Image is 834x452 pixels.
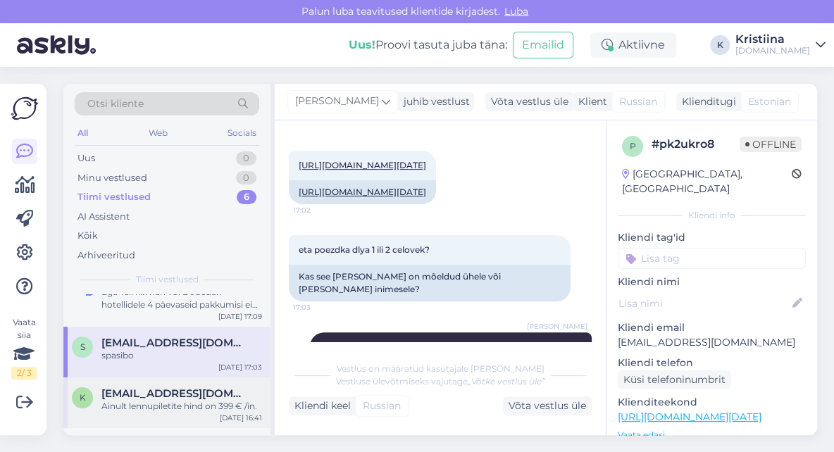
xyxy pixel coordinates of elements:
div: Aktiivne [590,32,676,58]
div: Kas see [PERSON_NAME] on mõeldud ühele või [PERSON_NAME] inimesele? [289,265,571,301]
p: Klienditeekond [618,395,806,410]
span: Otsi kliente [87,96,144,111]
div: Võta vestlus üle [503,396,592,415]
b: Uus! [349,38,375,51]
span: shady.mshikeb@hotmail.com [101,337,248,349]
p: Kliendi nimi [618,275,806,289]
span: Russian [363,398,401,413]
span: eta poezdka dlya 1 ili 2 celovek? [299,244,430,255]
span: Luba [500,5,533,18]
div: [GEOGRAPHIC_DATA], [GEOGRAPHIC_DATA] [622,167,792,196]
p: Kliendi email [618,320,806,335]
div: Ega Teil kirman või Dobedan hotellidele 4 päevaseid pakkumisi ei ole? [101,286,262,311]
span: s [80,341,85,352]
div: 0 [236,171,256,185]
div: Kliendi info [618,209,806,222]
div: Küsi telefoninumbrit [618,370,731,389]
span: Vestlus on määratud kasutajale [PERSON_NAME] [337,363,544,374]
div: AI Assistent [77,210,130,224]
div: Kõik [77,229,98,243]
div: 0 [236,151,256,165]
div: Klient [573,94,607,109]
div: # pk2ukro8 [652,136,740,153]
div: [DATE] 16:41 [220,413,262,423]
div: Web [146,124,170,142]
div: Vaata siia [11,316,37,379]
div: Kristiina [735,34,810,45]
div: Tiimi vestlused [77,190,151,204]
div: juhib vestlust [398,94,470,109]
div: Uus [77,151,95,165]
p: [EMAIL_ADDRESS][DOMAIN_NAME] [618,335,806,350]
a: [URL][DOMAIN_NAME][DATE] [299,160,426,170]
div: All [75,124,91,142]
span: 17:02 [293,205,346,215]
span: Russian [619,94,657,109]
i: „Võtke vestlus üle” [468,376,545,387]
div: Socials [225,124,259,142]
div: K [710,35,730,55]
span: [PERSON_NAME] [295,94,379,109]
div: 2 / 3 [11,367,37,379]
a: Kristiina[DOMAIN_NAME] [735,34,826,56]
img: Askly Logo [11,95,38,122]
div: 6 [237,190,256,204]
span: Tiimi vestlused [136,273,199,286]
p: Kliendi tag'id [618,230,806,245]
div: Ainult lennupiletite hind on 399 € /in. [101,400,262,413]
div: Minu vestlused [77,171,147,185]
p: Kliendi telefon [618,356,806,370]
a: [URL][DOMAIN_NAME][DATE] [299,187,426,197]
div: Võta vestlus üle [485,92,574,111]
input: Lisa tag [618,248,806,269]
div: Proovi tasuta juba täna: [349,37,507,54]
div: spasibo [101,349,262,362]
div: [DATE] 17:03 [218,362,262,372]
span: Offline [740,137,802,152]
button: Emailid [513,32,573,58]
span: [PERSON_NAME] [527,321,587,332]
span: k [80,392,86,403]
div: [DATE] 17:09 [218,311,262,322]
span: p [630,141,636,151]
div: Klienditugi [676,94,736,109]
a: [URL][DOMAIN_NAME][DATE] [618,410,761,423]
span: ksjuscha84@mail.ru [101,387,248,400]
div: Arhiveeritud [77,249,135,263]
div: [DOMAIN_NAME] [735,45,810,56]
div: Kliendi keel [289,398,351,413]
span: Estonian [748,94,791,109]
input: Lisa nimi [618,296,790,311]
p: Vaata edasi ... [618,429,806,441]
span: 17:03 [293,302,346,313]
span: Vestluse ülevõtmiseks vajutage [336,376,545,387]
